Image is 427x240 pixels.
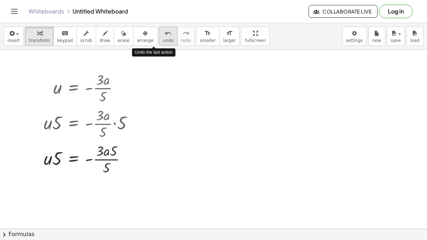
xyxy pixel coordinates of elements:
[379,5,413,18] button: Log in
[163,38,174,43] span: undo
[241,27,269,46] button: fullscreen
[346,38,363,43] span: settings
[315,8,371,15] span: Collaborate Live
[100,38,110,43] span: draw
[137,38,154,43] span: arrange
[28,8,64,15] a: Whiteboards
[117,38,129,43] span: erase
[53,27,77,46] button: keyboardkeypad
[410,38,420,43] span: load
[342,27,367,46] button: settings
[226,29,233,38] i: format_size
[7,38,20,43] span: insert
[372,38,381,43] span: new
[387,27,405,46] button: save
[9,6,20,17] button: Toggle navigation
[200,38,216,43] span: smaller
[223,38,236,43] span: larger
[181,38,191,43] span: redo
[406,27,423,46] button: load
[204,29,211,38] i: format_size
[96,27,114,46] button: draw
[62,29,68,38] i: keyboard
[80,38,92,43] span: scrub
[391,38,401,43] span: save
[245,38,265,43] span: fullscreen
[165,29,172,38] i: undo
[133,27,158,46] button: arrange
[183,29,189,38] i: redo
[29,38,50,43] span: transform
[57,38,73,43] span: keypad
[114,27,133,46] button: erase
[159,27,178,46] button: undoundo
[132,48,175,57] div: Undo the last action
[219,27,239,46] button: format_sizelarger
[309,5,378,18] button: Collaborate Live
[177,27,195,46] button: redoredo
[25,27,54,46] button: transform
[196,27,220,46] button: format_sizesmaller
[4,27,23,46] button: insert
[77,27,96,46] button: scrub
[368,27,385,46] button: new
